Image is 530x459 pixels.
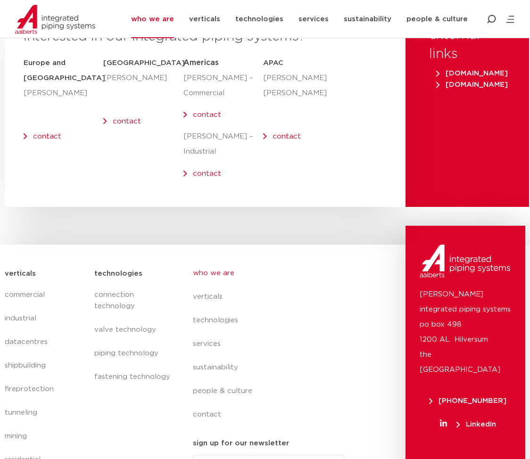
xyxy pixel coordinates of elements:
[183,71,263,101] p: [PERSON_NAME] – Commercial
[429,397,506,404] span: [PHONE_NUMBER]
[24,59,105,82] strong: Europe and [GEOGRAPHIC_DATA]
[273,133,301,140] a: contact
[33,133,61,140] a: contact
[94,318,174,342] a: valve technology
[420,421,516,428] a: LinkedIn
[103,71,183,86] p: [PERSON_NAME]
[263,56,312,71] h5: APAC
[193,436,289,451] h5: sign up for our newsletter
[103,56,183,71] h5: [GEOGRAPHIC_DATA]
[193,111,221,118] a: contact
[24,86,103,101] p: [PERSON_NAME]
[429,26,505,64] h3: external links
[193,285,352,309] a: verticals
[193,170,221,177] a: contact
[456,421,496,428] span: LinkedIn
[5,377,85,401] a: fireprotection
[193,379,352,403] a: people & culture
[5,283,85,307] a: commercial
[183,129,263,159] p: [PERSON_NAME] – Industrial
[193,262,352,426] nav: Menu
[193,403,352,426] a: contact
[436,70,508,77] span: [DOMAIN_NAME]
[113,118,141,125] a: contact
[183,59,219,66] span: Americas
[193,262,352,285] a: who we are
[94,283,174,318] a: connection technology
[94,266,142,281] h5: technologies
[5,425,85,448] a: mining
[420,397,516,404] a: [PHONE_NUMBER]
[94,283,174,389] nav: Menu
[5,354,85,377] a: shipbuilding
[263,71,312,101] p: [PERSON_NAME] [PERSON_NAME]
[434,81,510,88] a: [DOMAIN_NAME]
[5,330,85,354] a: datacentres
[5,266,36,281] h5: verticals
[193,309,352,332] a: technologies
[193,332,352,356] a: services
[193,356,352,379] a: sustainability
[5,401,85,425] a: tunneling
[420,287,511,377] p: [PERSON_NAME] integrated piping systems po box 498 1200 AL Hilversum the [GEOGRAPHIC_DATA]
[434,70,510,77] a: [DOMAIN_NAME]
[436,81,508,88] span: [DOMAIN_NAME]
[94,342,174,365] a: piping technology
[94,365,174,389] a: fastening technology
[5,307,85,330] a: industrial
